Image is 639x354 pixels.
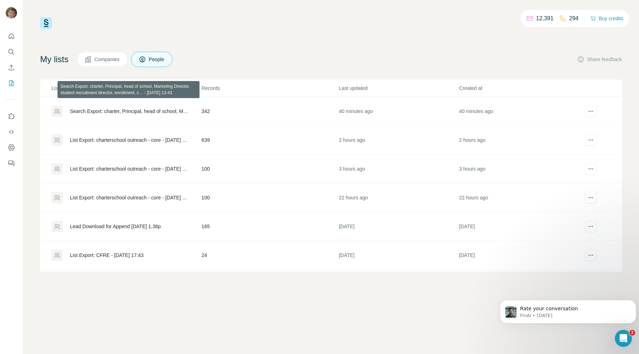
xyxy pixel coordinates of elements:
div: Lead Download for Append [DATE] 1.36p [70,223,161,230]
p: 12,391 [536,14,553,23]
td: [DATE] [459,212,579,241]
img: Avatar [6,7,17,18]
button: Dashboard [6,141,17,154]
td: 100 [201,183,339,212]
h4: My lists [40,54,69,65]
iframe: Intercom notifications message [497,285,639,335]
td: 40 minutes ago [459,97,579,126]
button: Search [6,45,17,58]
td: 3 hours ago [459,155,579,183]
td: 22 hours ago [339,183,459,212]
td: [DATE] [339,241,459,270]
div: List Export: charterschool outreach - core - [DATE] 15:57 [70,194,190,201]
td: 2 hours ago [339,126,459,155]
button: Use Surfe API [6,125,17,138]
td: 342 [201,97,339,126]
td: 24 [201,270,339,299]
div: List Export: charterschool outreach - core - [DATE] 11:37 [70,165,190,172]
span: People [149,56,165,63]
td: [DATE] [459,270,579,299]
button: Quick start [6,30,17,43]
span: Companies [94,56,120,63]
td: [DATE] [339,270,459,299]
td: 24 [201,241,339,270]
button: Use Surfe on LinkedIn [6,110,17,123]
button: actions [585,134,596,146]
td: 40 minutes ago [339,97,459,126]
div: Search Export: charter, Principal, head of school, Marketing Director, student recruitment direct... [70,108,190,115]
p: Created at [459,85,579,92]
div: List Export: charterschool outreach - core - [DATE] 12:53 [70,136,190,144]
button: Buy credits [590,14,623,23]
td: [DATE] [459,241,579,270]
span: 2 [629,330,635,336]
button: actions [585,106,596,117]
div: List Export: CFRE - [DATE] 17:43 [70,252,143,259]
td: 165 [201,212,339,241]
button: actions [585,192,596,203]
td: 3 hours ago [339,155,459,183]
td: 639 [201,126,339,155]
button: actions [585,250,596,261]
button: actions [585,163,596,175]
button: Share feedback [577,56,622,63]
td: 22 hours ago [459,183,579,212]
p: 294 [569,14,579,23]
img: Surfe Logo [40,17,52,29]
iframe: Intercom live chat [615,330,632,347]
button: actions [585,221,596,232]
p: Last updated [339,85,459,92]
p: Records [202,85,338,92]
button: Enrich CSV [6,61,17,74]
td: [DATE] [339,212,459,241]
p: List name [51,85,201,92]
td: 100 [201,155,339,183]
button: My lists [6,77,17,90]
td: 2 hours ago [459,126,579,155]
button: Feedback [6,157,17,170]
